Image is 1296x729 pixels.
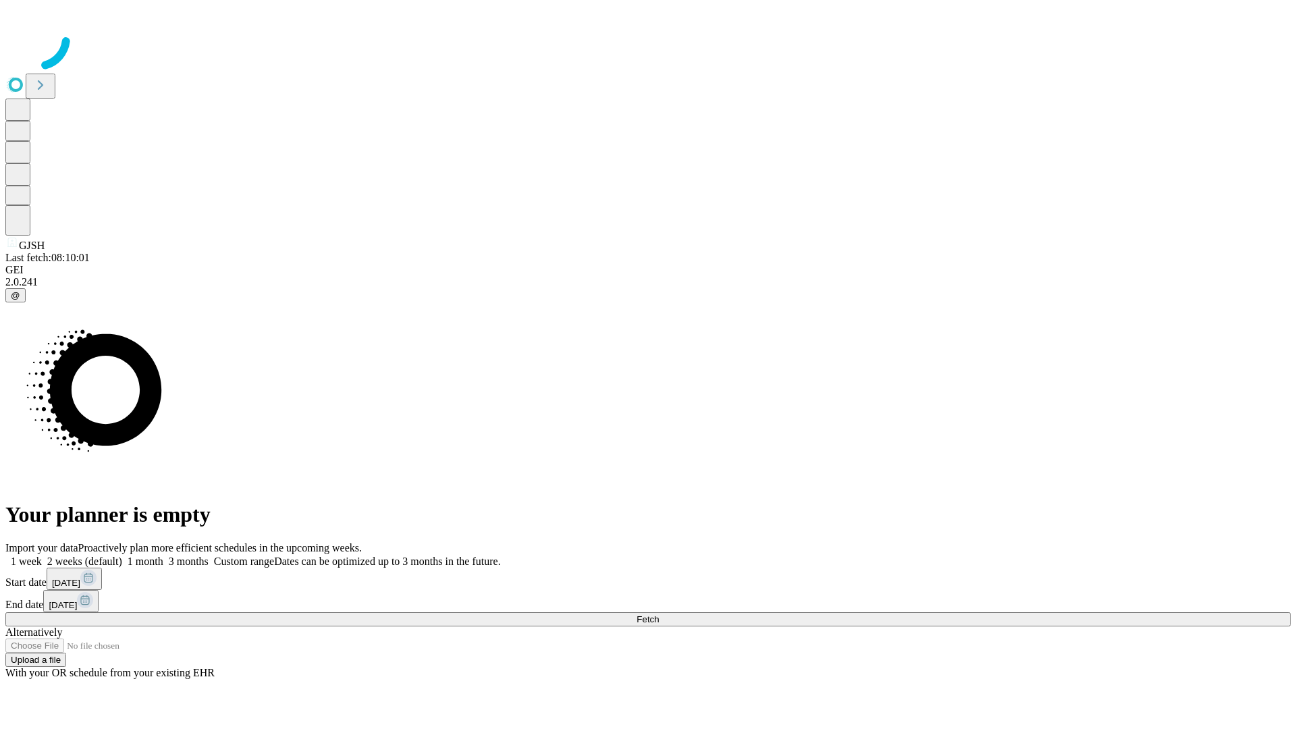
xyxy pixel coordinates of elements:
[11,290,20,300] span: @
[5,667,215,678] span: With your OR schedule from your existing EHR
[5,612,1291,626] button: Fetch
[5,542,78,553] span: Import your data
[43,590,99,612] button: [DATE]
[5,626,62,638] span: Alternatively
[47,568,102,590] button: [DATE]
[5,288,26,302] button: @
[169,556,209,567] span: 3 months
[11,556,42,567] span: 1 week
[5,653,66,667] button: Upload a file
[274,556,500,567] span: Dates can be optimized up to 3 months in the future.
[637,614,659,624] span: Fetch
[5,276,1291,288] div: 2.0.241
[5,568,1291,590] div: Start date
[5,252,90,263] span: Last fetch: 08:10:01
[128,556,163,567] span: 1 month
[52,578,80,588] span: [DATE]
[47,556,122,567] span: 2 weeks (default)
[5,264,1291,276] div: GEI
[5,502,1291,527] h1: Your planner is empty
[78,542,362,553] span: Proactively plan more efficient schedules in the upcoming weeks.
[214,556,274,567] span: Custom range
[19,240,45,251] span: GJSH
[5,590,1291,612] div: End date
[49,600,77,610] span: [DATE]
